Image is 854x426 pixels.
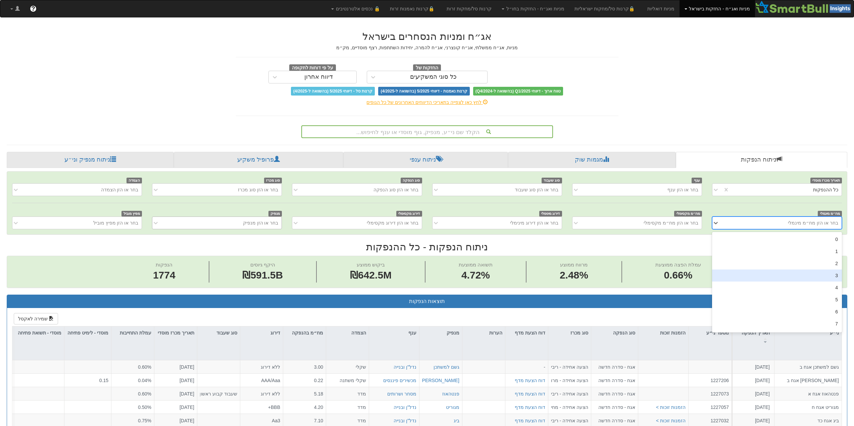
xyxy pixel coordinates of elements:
div: Aa3 [243,417,280,424]
a: ניתוח מנפיק וני״ע [7,152,174,168]
div: 8 [712,330,842,342]
div: הצעה אחידה - ריבית [551,364,588,370]
div: מגוריט אגח ח [777,404,839,410]
div: כל ההנפקות [813,186,838,193]
div: מנפיק [419,326,462,339]
span: דירוג מקסימלי [396,211,422,217]
button: מכשירים פיננסים [383,377,416,383]
div: לחץ כאן לצפייה בתאריכי הדיווחים האחרונים של כל הגופים [231,99,623,106]
div: דוח הצעת מדף [505,326,548,347]
span: הנפקות [156,262,172,267]
div: כל סוגי המשקיעים [410,74,457,80]
div: 1227032 [691,417,729,424]
div: הקלד שם ני״ע, מנפיק, גוף מוסדי או ענף לחיפוש... [302,126,552,137]
div: הצמדה [326,326,369,339]
div: בחר או הזן הצמדה [101,186,139,193]
button: הזמנות זוכות > [656,417,686,424]
button: הזמנות זוכות > [656,404,686,410]
button: נדל"ן ובנייה [394,364,416,370]
button: פנטהאוז [442,390,459,397]
div: סוג שעבוד [197,326,240,339]
span: תשואה ממוצעת [459,262,493,267]
div: 5 [712,294,842,306]
div: 3.00 [286,364,323,370]
button: נדל"ן ובנייה [394,404,416,410]
div: ני״ע [774,326,842,339]
div: [DATE] [735,377,770,383]
div: גשם למשתכן [434,364,459,370]
div: סוג הנפקה [591,326,638,339]
a: דוח הצעת מדף [515,391,545,396]
div: [DATE] [735,404,770,410]
div: 0.60% [114,390,151,397]
div: [DATE] [157,364,194,370]
div: 4 [712,282,842,294]
div: [PERSON_NAME] [421,377,459,383]
div: מדד [329,417,366,424]
button: שמירה לאקסל [14,313,58,324]
a: דוח הצעת מדף [515,404,545,410]
span: על פי דוחות לתקופה [289,64,336,72]
div: 1 [712,245,842,257]
a: ניתוח הנפקות [676,152,847,168]
div: BBB+ [243,404,280,410]
span: טווח ארוך - דיווחי Q1/2025 (בהשוואה ל-Q4/2024) [473,87,563,96]
span: - [544,364,545,370]
a: מניות ואג״ח - החזקות בחו״ל [497,0,569,17]
div: הצעה אחידה - מרווח [551,377,588,383]
div: 0.60% [114,364,151,370]
span: ? [31,5,35,12]
div: 0 [712,233,842,245]
div: מוסדי - לימיט פתיחה [64,326,111,347]
div: ללא דירוג [243,364,280,370]
div: 7 [712,318,842,330]
div: הצעה אחידה - מחיר [551,404,588,410]
div: אגח - סדרה חדשה [594,364,635,370]
img: Smartbull [755,0,854,14]
div: [PERSON_NAME] אגח ב [777,377,839,383]
div: בחר או הזן ענף [667,186,698,193]
a: מגמות שוק [508,152,675,168]
button: ביג [454,417,459,424]
div: [DATE] [735,417,770,424]
a: מניות ואג״ח - החזקות בישראל [680,0,755,17]
div: [DATE] [157,404,194,410]
span: החזקות של [413,64,441,72]
div: 7.10 [286,417,323,424]
span: תאריך מכרז מוסדי [810,178,842,183]
span: מרווח ממוצע [560,262,588,267]
span: סוג הנפקה [401,178,422,183]
div: 1227073 [691,390,729,397]
a: מניות דואליות [642,0,680,17]
a: פרופיל משקיע [174,152,343,168]
span: סוג שעבוד [542,178,562,183]
span: 2.48% [560,268,588,283]
div: בחר או הזן מח״מ מינמלי [788,220,838,226]
div: גשם למשתכן אגח ב [777,364,839,370]
span: דירוג מינימלי [539,211,562,217]
div: 1227206 [691,377,729,383]
span: היקף גיוסים [250,262,275,267]
div: הזמנות זוכות [638,326,688,339]
div: דירוג [240,326,283,339]
div: 0.15 [67,377,108,383]
div: מגוריט [446,404,459,410]
div: 0.50% [114,404,151,410]
div: בחר או הזן סוג שעבוד [515,186,558,193]
span: 0.66% [655,268,701,283]
span: קרנות נאמנות - דיווחי 5/2025 (בהשוואה ל-4/2025) [378,87,469,96]
div: נדל"ן ובנייה [394,417,416,424]
div: AAA/Aaa [243,377,280,383]
div: תאריך הנפקה [733,326,774,347]
div: מדד [329,404,366,410]
div: [DATE] [735,364,770,370]
span: ביקוש ממוצע [357,262,385,267]
h2: אג״ח ומניות הנסחרים בישראל [236,31,618,42]
div: [DATE] [735,390,770,397]
h2: ניתוח הנפקות - כל ההנפקות [7,241,847,252]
